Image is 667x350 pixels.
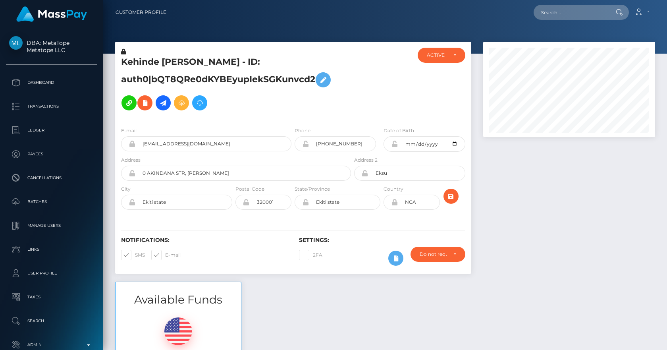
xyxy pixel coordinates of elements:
[116,4,166,21] a: Customer Profile
[6,287,97,307] a: Taxes
[121,237,287,244] h6: Notifications:
[384,186,403,193] label: Country
[164,317,192,345] img: USD.png
[16,6,87,22] img: MassPay Logo
[9,196,94,208] p: Batches
[235,186,264,193] label: Postal Code
[6,144,97,164] a: Payees
[9,315,94,327] p: Search
[9,291,94,303] p: Taxes
[299,237,465,244] h6: Settings:
[427,52,447,58] div: ACTIVE
[6,168,97,188] a: Cancellations
[9,220,94,232] p: Manage Users
[121,127,137,134] label: E-mail
[6,311,97,331] a: Search
[384,127,414,134] label: Date of Birth
[295,186,330,193] label: State/Province
[420,251,447,257] div: Do not require
[6,73,97,93] a: Dashboard
[9,148,94,160] p: Payees
[295,127,310,134] label: Phone
[151,250,181,260] label: E-mail
[121,186,131,193] label: City
[121,250,145,260] label: SMS
[9,172,94,184] p: Cancellations
[6,39,97,54] span: DBA: MetaTope Metatope LLC
[121,157,141,164] label: Address
[534,5,608,20] input: Search...
[9,77,94,89] p: Dashboard
[9,244,94,255] p: Links
[299,250,322,260] label: 2FA
[156,95,171,110] a: Initiate Payout
[9,36,23,50] img: Metatope LLC
[6,97,97,116] a: Transactions
[6,240,97,259] a: Links
[354,157,378,164] label: Address 2
[121,56,347,114] h5: Kehinde [PERSON_NAME] - ID: auth0|bQT8QRe0dKYBEyupIekSGKunvcd2
[6,216,97,236] a: Manage Users
[6,120,97,140] a: Ledger
[6,263,97,283] a: User Profile
[9,267,94,279] p: User Profile
[418,48,465,63] button: ACTIVE
[9,101,94,112] p: Transactions
[9,124,94,136] p: Ledger
[6,192,97,212] a: Batches
[411,247,465,262] button: Do not require
[116,292,241,307] h3: Available Funds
